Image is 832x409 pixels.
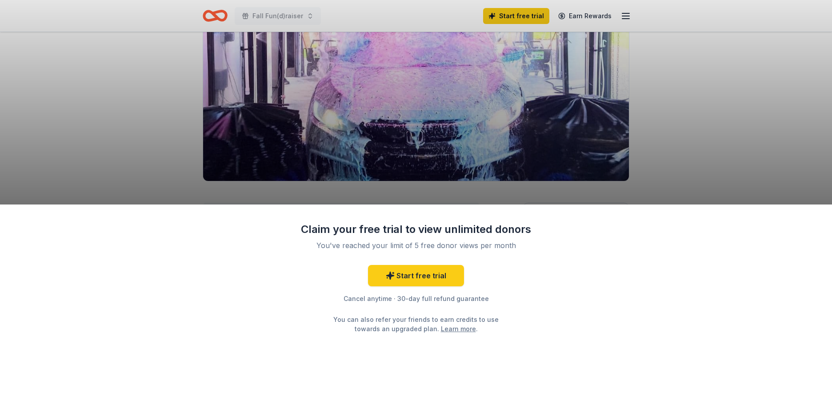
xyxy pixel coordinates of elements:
a: Start free trial [368,265,464,286]
div: You can also refer your friends to earn credits to use towards an upgraded plan. . [325,315,507,333]
div: Claim your free trial to view unlimited donors [300,222,532,237]
div: You've reached your limit of 5 free donor views per month [311,240,521,251]
a: Learn more [441,324,476,333]
div: Cancel anytime · 30-day full refund guarantee [300,293,532,304]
